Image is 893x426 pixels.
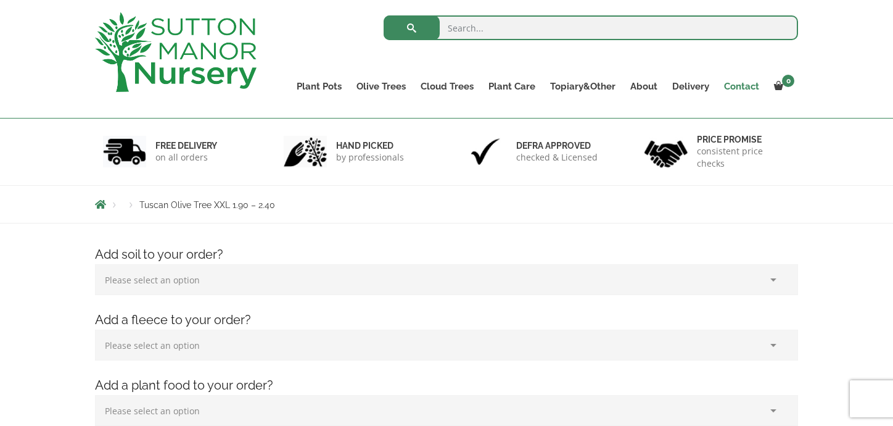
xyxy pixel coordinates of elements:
[86,311,807,330] h4: Add a fleece to your order?
[623,78,665,95] a: About
[543,78,623,95] a: Topiary&Other
[481,78,543,95] a: Plant Care
[782,75,794,87] span: 0
[644,133,688,170] img: 4.jpg
[95,199,798,209] nav: Breadcrumbs
[384,15,799,40] input: Search...
[95,12,257,92] img: logo
[336,151,404,164] p: by professionals
[103,136,146,167] img: 1.jpg
[336,140,404,151] h6: hand picked
[86,376,807,395] h4: Add a plant food to your order?
[697,145,791,170] p: consistent price checks
[289,78,349,95] a: Plant Pots
[767,78,798,95] a: 0
[349,78,413,95] a: Olive Trees
[139,200,275,210] span: Tuscan Olive Tree XXL 1.90 – 2.40
[413,78,481,95] a: Cloud Trees
[697,134,791,145] h6: Price promise
[516,151,598,164] p: checked & Licensed
[86,245,807,264] h4: Add soil to your order?
[717,78,767,95] a: Contact
[155,151,217,164] p: on all orders
[464,136,507,167] img: 3.jpg
[155,140,217,151] h6: FREE DELIVERY
[665,78,717,95] a: Delivery
[516,140,598,151] h6: Defra approved
[284,136,327,167] img: 2.jpg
